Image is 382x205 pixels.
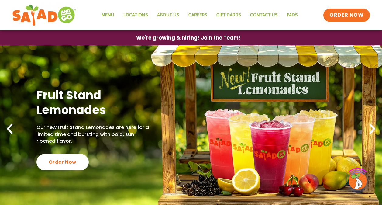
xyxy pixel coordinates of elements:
[246,8,282,22] a: Contact Us
[153,8,184,22] a: About Us
[323,9,370,22] a: ORDER NOW
[366,122,379,136] div: Next slide
[119,8,153,22] a: Locations
[184,8,212,22] a: Careers
[97,8,302,22] nav: Menu
[127,31,250,45] a: We're growing & hiring! Join the Team!
[97,8,119,22] a: Menu
[212,8,246,22] a: GIFT CARDS
[3,122,16,136] div: Previous slide
[12,3,76,27] img: new-SAG-logo-768×292
[36,124,150,144] p: Our new Fruit Stand Lemonades are here for a limited time and bursting with bold, sun-ripened fla...
[136,35,241,40] span: We're growing & hiring! Join the Team!
[36,88,150,118] h2: Fruit Stand Lemonades
[329,12,363,19] span: ORDER NOW
[36,154,89,170] div: Order Now
[282,8,302,22] a: FAQs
